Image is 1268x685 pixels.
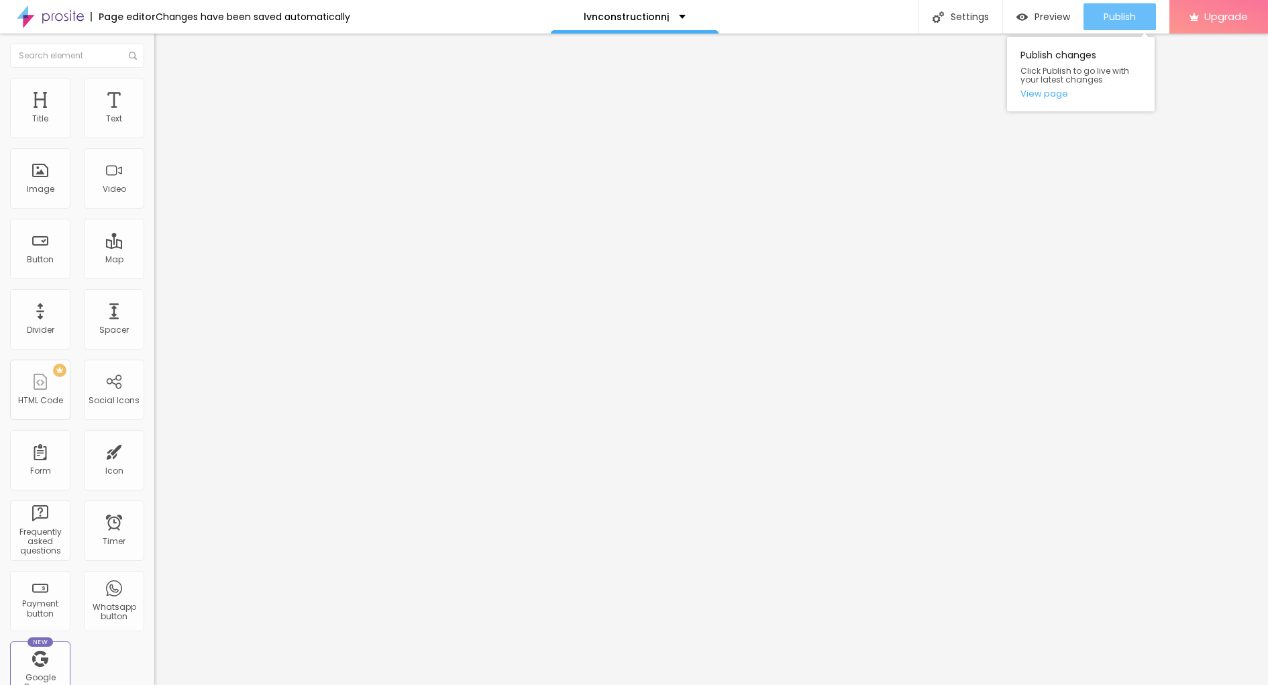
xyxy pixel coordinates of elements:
button: Preview [1003,3,1084,30]
div: New [28,637,53,647]
span: Upgrade [1204,11,1248,22]
div: Image [27,185,54,194]
div: Social Icons [89,396,140,405]
div: Video [103,185,126,194]
div: Title [32,114,48,123]
div: Form [30,466,51,476]
a: View page [1020,89,1141,98]
div: Payment button [13,599,66,619]
span: Click Publish to go live with your latest changes. [1020,66,1141,84]
div: Changes have been saved automatically [156,12,350,21]
div: Text [106,114,122,123]
div: Icon [105,466,123,476]
img: view-1.svg [1016,11,1028,23]
img: Icone [933,11,944,23]
div: HTML Code [18,396,63,405]
div: Whatsapp button [87,602,140,622]
div: Publish changes [1007,37,1155,111]
div: Map [105,255,123,264]
input: Search element [10,44,144,68]
span: Preview [1035,11,1070,22]
div: Spacer [99,325,129,335]
div: Divider [27,325,54,335]
div: Frequently asked questions [13,527,66,556]
p: lvnconstructionnj [584,12,669,21]
span: Publish [1104,11,1136,22]
button: Publish [1084,3,1156,30]
div: Timer [103,537,125,546]
div: Page editor [91,12,156,21]
div: Button [27,255,54,264]
img: Icone [129,52,137,60]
